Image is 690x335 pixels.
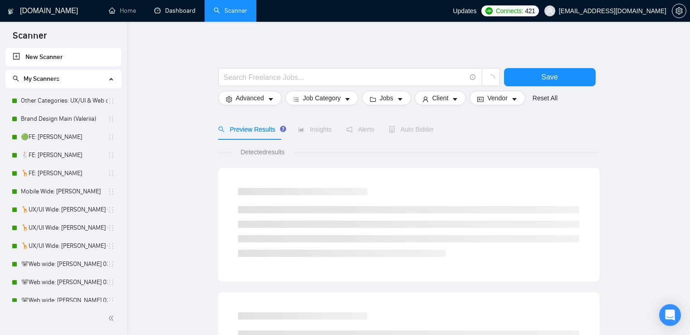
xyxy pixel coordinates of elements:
[389,126,395,133] span: robot
[5,255,121,273] li: 🐨Web wide: Vlad 03/07 old але перест на веб проф
[108,97,115,104] span: holder
[432,93,449,103] span: Client
[13,75,59,83] span: My Scanners
[8,4,14,19] img: logo
[344,96,351,103] span: caret-down
[218,126,284,133] span: Preview Results
[547,8,553,14] span: user
[397,96,403,103] span: caret-down
[5,219,121,237] li: 🦒UX/UI Wide: Vlad 03/07 portfolio
[470,74,476,80] span: info-circle
[108,170,115,177] span: holder
[525,6,535,16] span: 421
[487,93,507,103] span: Vendor
[496,6,523,16] span: Connects:
[485,7,493,15] img: upwork-logo.png
[5,201,121,219] li: 🦒UX/UI Wide: Vlad 03/07 old
[370,96,376,103] span: folder
[5,110,121,128] li: Brand Design Main (Valeriia)
[422,96,429,103] span: user
[5,92,121,110] li: Other Categories: UX/UI & Web design Vlad
[511,96,518,103] span: caret-down
[108,314,117,323] span: double-left
[108,279,115,286] span: holder
[5,164,121,182] li: 🦒FE: Roman
[108,224,115,232] span: holder
[21,273,108,291] a: 🐨Web wide: [PERSON_NAME] 03/07 bid in range
[346,126,374,133] span: Alerts
[477,96,484,103] span: idcard
[285,91,358,105] button: barsJob Categorycaret-down
[5,273,121,291] li: 🐨Web wide: Vlad 03/07 bid in range
[108,297,115,304] span: holder
[21,201,108,219] a: 🦒UX/UI Wide: [PERSON_NAME] 03/07 old
[5,237,121,255] li: 🦒UX/UI Wide: Vlad 03/07 quest
[279,125,287,133] div: Tooltip anchor
[108,242,115,250] span: holder
[533,93,558,103] a: Reset All
[108,188,115,195] span: holder
[268,96,274,103] span: caret-down
[13,75,19,82] span: search
[380,93,393,103] span: Jobs
[109,7,136,15] a: homeHome
[541,71,558,83] span: Save
[21,146,108,164] a: 🐇FE: [PERSON_NAME]
[298,126,332,133] span: Insights
[21,255,108,273] a: 🐨Web wide: [PERSON_NAME] 03/07 old але перест на веб проф
[108,152,115,159] span: holder
[21,128,108,146] a: 🟢FE: [PERSON_NAME]
[21,219,108,237] a: 🦒UX/UI Wide: [PERSON_NAME] 03/07 portfolio
[672,4,686,18] button: setting
[5,48,121,66] li: New Scanner
[303,93,341,103] span: Job Category
[21,291,108,310] a: 🐨Web wide: [PERSON_NAME] 03/07 humor trigger
[389,126,434,133] span: Auto Bidder
[108,115,115,123] span: holder
[453,7,476,15] span: Updates
[21,164,108,182] a: 🦒FE: [PERSON_NAME]
[5,128,121,146] li: 🟢FE: Roman
[21,182,108,201] a: Mobile Wide: [PERSON_NAME]
[224,72,466,83] input: Search Freelance Jobs...
[504,68,596,86] button: Save
[218,91,282,105] button: settingAdvancedcaret-down
[218,126,225,133] span: search
[24,75,59,83] span: My Scanners
[5,146,121,164] li: 🐇FE: Roman
[214,7,247,15] a: searchScanner
[108,206,115,213] span: holder
[13,48,114,66] a: New Scanner
[362,91,411,105] button: folderJobscaret-down
[470,91,525,105] button: idcardVendorcaret-down
[346,126,352,133] span: notification
[108,133,115,141] span: holder
[415,91,466,105] button: userClientcaret-down
[226,96,232,103] span: setting
[154,7,196,15] a: dashboardDashboard
[234,147,291,157] span: Detected results
[5,29,54,48] span: Scanner
[21,237,108,255] a: 🦒UX/UI Wide: [PERSON_NAME] 03/07 quest
[487,74,495,83] span: loading
[236,93,264,103] span: Advanced
[452,96,458,103] span: caret-down
[21,92,108,110] a: Other Categories: UX/UI & Web design [PERSON_NAME]
[672,7,686,15] a: setting
[293,96,299,103] span: bars
[298,126,304,133] span: area-chart
[5,182,121,201] li: Mobile Wide: Vlad
[5,291,121,310] li: 🐨Web wide: Vlad 03/07 humor trigger
[108,261,115,268] span: holder
[21,110,108,128] a: Brand Design Main (Valeriia)
[659,304,681,326] div: Open Intercom Messenger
